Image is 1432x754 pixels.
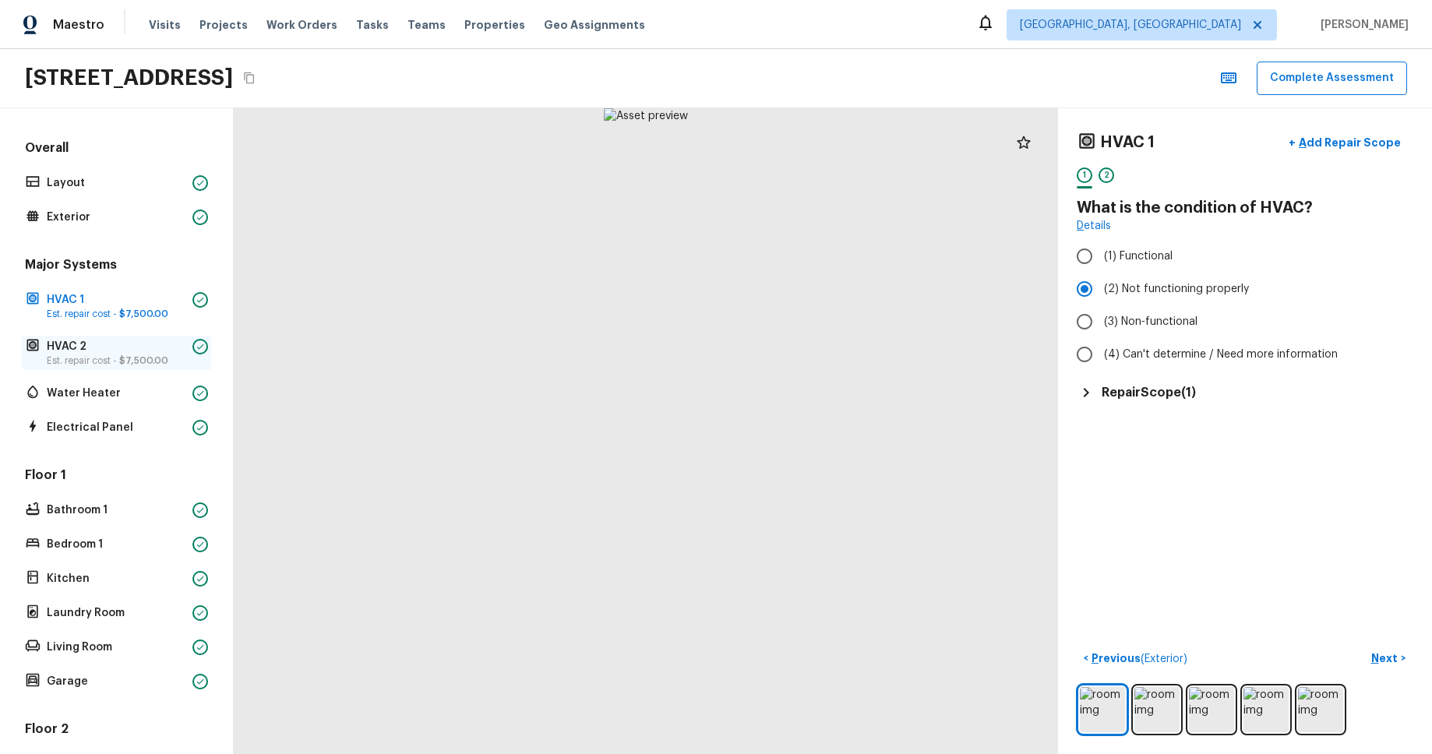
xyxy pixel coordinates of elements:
[47,420,186,435] p: Electrical Panel
[149,17,181,33] span: Visits
[22,721,211,741] h5: Floor 2
[199,17,248,33] span: Projects
[1104,281,1249,297] span: (2) Not functioning properly
[47,571,186,587] p: Kitchen
[1141,654,1187,664] span: ( Exterior )
[53,17,104,33] span: Maestro
[47,537,186,552] p: Bedroom 1
[1088,650,1187,667] p: Previous
[47,386,186,401] p: Water Heater
[1298,687,1343,732] img: room img
[407,17,446,33] span: Teams
[1104,248,1173,264] span: (1) Functional
[1102,384,1196,401] h5: Repair Scope ( 1 )
[1100,132,1155,153] h4: HVAC 1
[119,356,168,365] span: $7,500.00
[22,256,211,277] h5: Major Systems
[1296,135,1401,150] p: Add Repair Scope
[1243,687,1289,732] img: room img
[22,139,211,160] h5: Overall
[47,502,186,518] p: Bathroom 1
[1276,127,1413,159] button: +Add Repair Scope
[1104,314,1197,329] span: (3) Non-functional
[1020,17,1241,33] span: [GEOGRAPHIC_DATA], [GEOGRAPHIC_DATA]
[1099,167,1114,183] div: 2
[1077,167,1092,183] div: 1
[1371,650,1401,666] p: Next
[356,19,389,30] span: Tasks
[47,308,186,320] p: Est. repair cost -
[266,17,337,33] span: Work Orders
[1077,218,1111,234] a: Details
[1189,687,1234,732] img: room img
[239,68,259,88] button: Copy Address
[47,639,186,655] p: Living Room
[47,292,186,308] p: HVAC 1
[1104,347,1338,362] span: (4) Can't determine / Need more information
[47,339,186,354] p: HVAC 2
[47,605,186,621] p: Laundry Room
[47,674,186,689] p: Garage
[1314,17,1409,33] span: [PERSON_NAME]
[464,17,525,33] span: Properties
[1077,646,1194,671] button: <Previous(Exterior)
[1363,646,1413,671] button: Next>
[119,309,168,319] span: $7,500.00
[1257,62,1407,95] button: Complete Assessment
[47,354,186,367] p: Est. repair cost -
[1080,687,1125,732] img: room img
[47,175,186,191] p: Layout
[1134,687,1180,732] img: room img
[25,64,233,92] h2: [STREET_ADDRESS]
[22,467,211,487] h5: Floor 1
[544,17,645,33] span: Geo Assignments
[47,210,186,225] p: Exterior
[1077,198,1413,218] h4: What is the condition of HVAC?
